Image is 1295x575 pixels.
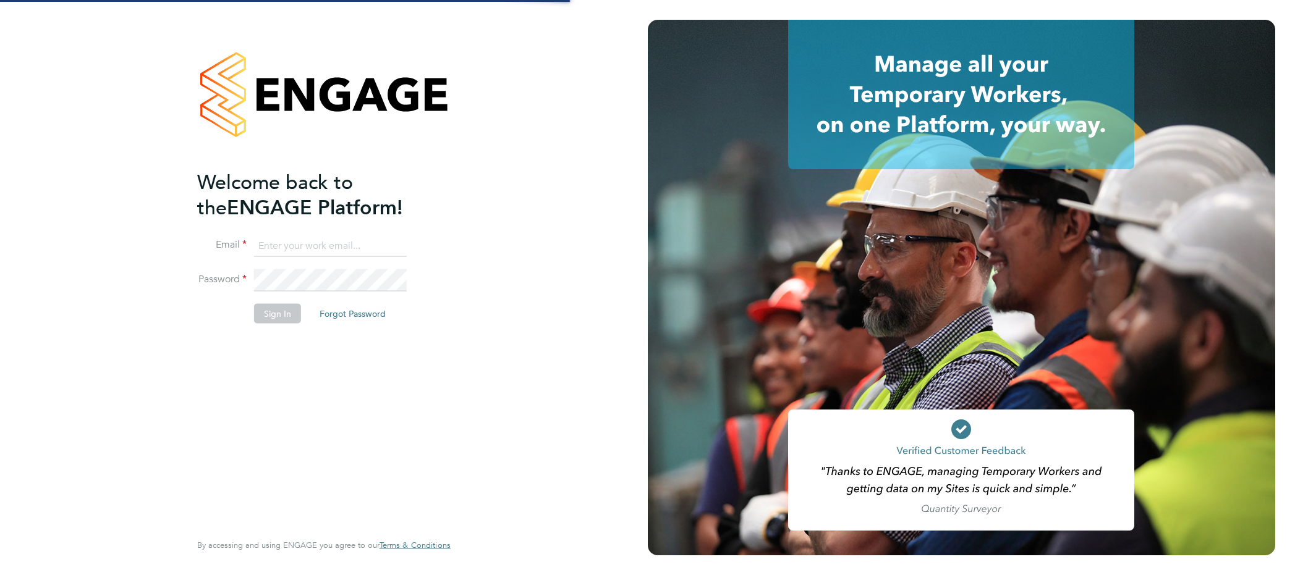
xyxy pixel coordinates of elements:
[197,273,247,286] label: Password
[197,238,247,251] label: Email
[380,540,451,550] a: Terms & Conditions
[197,169,438,220] h2: ENGAGE Platform!
[380,540,451,550] span: Terms & Conditions
[310,304,396,324] button: Forgot Password
[254,235,407,257] input: Enter your work email...
[197,170,353,219] span: Welcome back to the
[197,540,451,550] span: By accessing and using ENGAGE you agree to our
[254,304,301,324] button: Sign In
